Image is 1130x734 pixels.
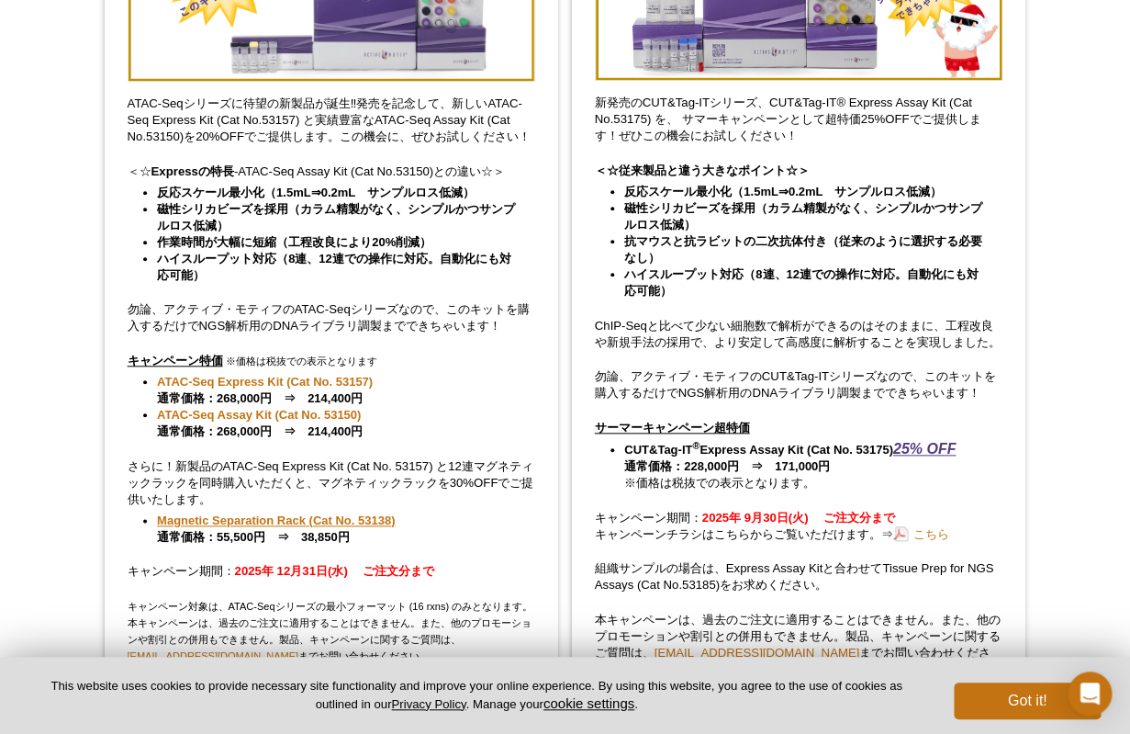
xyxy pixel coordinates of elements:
p: 新発売のCUT&Tag-ITシリーズ、CUT&Tag-IT® Express Assay Kit (Cat No.53175) を、 サマーキャンペーンとして超特価25%OFFでご提供します！ぜ... [595,95,1002,144]
strong: 2025年 12月31日(水) ご注文分まで [235,564,435,578]
p: キャンペーン期間： キャンペーンチラシはこちらからご覧いただけます。⇒ [595,510,1002,543]
strong: 2025年 9月30日(火) ご注文分まで [702,511,895,525]
p: This website uses cookies to provide necessary site functionality and improve your online experie... [29,678,923,713]
strong: 磁性シリカビーズを採用（カラム精製がなく、シンプルかつサンプルロス低減） [157,202,515,232]
p: 組織サンプルの場合は、Express Assay Kitと合わせてTissue Prep for NGS Assays (Cat No.53185)をお求めください。 [595,560,1002,593]
em: 25% OFF [893,441,956,457]
a: ATAC-Seq Assay Kit (Cat No. 53150) [157,407,361,423]
span: キャンペーン対象は、ATAC-Seqシリーズの最小フォーマット (16 rxns) のみとなります。 本キャンペーンは、過去のご注文に適用することはできません。また、他のプロモーションや割引との... [128,601,532,661]
p: ＜☆ -ATAC-Seq Assay Kit (Cat No.53150)との違い☆＞ [128,164,535,180]
a: [EMAIL_ADDRESS][DOMAIN_NAME] [128,650,298,661]
div: Open Intercom Messenger [1068,672,1112,716]
p: 勿論、アクティブ・モティフのATAC-Seqシリーズなので、このキットを購入するだけでNGS解析用のDNAライブラリ調製までできちゃいます！ [128,301,535,334]
strong: 抗マウスと抗ラビットの二次抗体付き（従来のように選択する必要なし） [624,234,982,265]
strong: ハイスループット対応（8連、12連での操作に対応。自動化にも対応可能） [157,252,511,282]
strong: ハイスループット対応（8連、12連での操作に対応。自動化にも対応可能） [624,267,979,298]
strong: 磁性シリカビーズを採用（カラム精製がなく、シンプルかつサンプルロス低減） [624,201,982,231]
u: キャンペーン特価 [128,354,223,367]
a: こちら [893,525,949,543]
p: ATAC-Seqシリーズに待望の新製品が誕生‼発売を記念して、新しいATAC-Seq Express Kit (Cat No.53157) と実績豊富なATAC-Seq Assay Kit (C... [128,96,535,145]
a: Magnetic Separation Rack (Cat No. 53138) [157,513,395,529]
strong: 通常価格：268,000円 ⇒ 214,400円 [157,375,373,405]
p: ChIP-Seqと比べて少ない細胞数で解析ができるのはそのままに、工程改良や新規手法の採用で、より安定して高感度に解析することを実現しました。 [595,318,1002,351]
li: ※価格は税抜での表示となります。 [624,441,984,491]
p: キャンペーン期間： [128,563,535,580]
strong: ＜☆従来製品と違う大きなポイント☆＞ [595,164,810,177]
p: 本キャンペーンは、過去のご注文に適用することはできません。また、他のプロモーションや割引との併用もできません。製品、キャンペーンに関するご質問は、 までお問い合わせください。 [595,612,1002,678]
strong: 反応スケール最小化（1.5mL⇒0.2mL サンプルロス低減） [624,185,942,198]
sup: ® [692,440,699,451]
a: Privacy Policy [391,697,465,711]
button: Got it! [954,683,1101,719]
a: ATAC-Seq Express Kit (Cat No. 53157) [157,374,373,390]
strong: 作業時間が大幅に短縮（工程改良により20%削減） [157,235,431,249]
u: サーマーキャンペーン超特価 [595,421,750,435]
a: [EMAIL_ADDRESS][DOMAIN_NAME] [655,646,860,660]
strong: CUT&Tag-IT Express Assay Kit (Cat No. 53175) 通常価格：228,000円 ⇒ 171,000円 [624,443,956,473]
strong: Expressの特長 [151,164,234,178]
p: 勿論、アクティブ・モティフのCUT&Tag-ITシリーズなので、このキットを購入するだけでNGS解析用のDNAライブラリ調製までできちゃいます！ [595,368,1002,401]
p: さらに！新製品のATAC-Seq Express Kit (Cat No. 53157) と12連マグネティックラックを同時購入いただくと、マグネティックラックを30%OFFでご提供いたします。 [128,458,535,508]
strong: 反応スケール最小化（1.5mL⇒0.2mL サンプルロス低減） [157,186,475,199]
button: cookie settings [543,695,634,711]
strong: 通常価格：55,500円 ⇒ 38,850円 [157,514,395,544]
strong: 通常価格：268,000円 ⇒ 214,400円 [157,408,363,438]
span: ※価格は税抜での表示となります [226,356,377,367]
